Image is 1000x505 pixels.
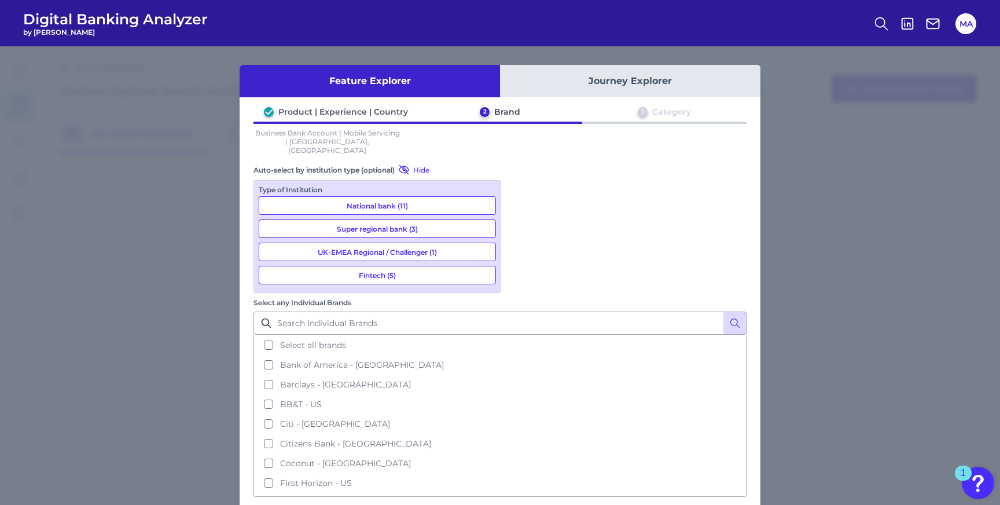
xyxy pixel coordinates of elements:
button: Bank of America - [GEOGRAPHIC_DATA] [255,355,745,375]
button: National bank (11) [259,196,496,215]
button: Select all brands [255,335,745,355]
button: Feature Explorer [240,65,500,97]
input: Search Individual Brands [253,312,747,335]
div: 1 [961,473,966,488]
p: Business Bank Account | Mobile Servicing | [GEOGRAPHIC_DATA],[GEOGRAPHIC_DATA] [253,129,402,155]
div: Auto-select by institution type (optional) [253,164,501,175]
button: Barclays - [GEOGRAPHIC_DATA] [255,375,745,394]
label: Select any Individual Brands [253,298,351,307]
button: Coconut - [GEOGRAPHIC_DATA] [255,453,745,473]
span: Citi - [GEOGRAPHIC_DATA] [280,419,390,429]
span: Select all brands [280,340,346,350]
span: Digital Banking Analyzer [23,10,208,28]
button: Citizens Bank - [GEOGRAPHIC_DATA] [255,434,745,453]
button: Journey Explorer [500,65,760,97]
button: Citi - [GEOGRAPHIC_DATA] [255,414,745,434]
button: BB&T - US [255,394,745,414]
span: by [PERSON_NAME] [23,28,208,36]
div: 2 [480,107,490,117]
button: UK-EMEA Regional / Challenger (1) [259,243,496,261]
div: Category [652,107,691,117]
button: Hide [395,164,429,175]
button: Fintech (5) [259,266,496,284]
div: Type of Institution [259,185,496,194]
span: First Horizon - US [280,478,352,488]
div: Brand [494,107,520,117]
button: MA [955,13,976,34]
span: BB&T - US [280,399,322,409]
span: Barclays - [GEOGRAPHIC_DATA] [280,379,411,390]
div: Product | Experience | Country [278,107,408,117]
button: First Horizon - US [255,473,745,493]
span: Citizens Bank - [GEOGRAPHIC_DATA] [280,438,431,449]
span: Bank of America - [GEOGRAPHIC_DATA] [280,360,444,370]
button: Open Resource Center, 1 new notification [962,467,994,499]
button: Super regional bank (3) [259,219,496,238]
span: Coconut - [GEOGRAPHIC_DATA] [280,458,411,469]
div: 3 [638,107,648,117]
